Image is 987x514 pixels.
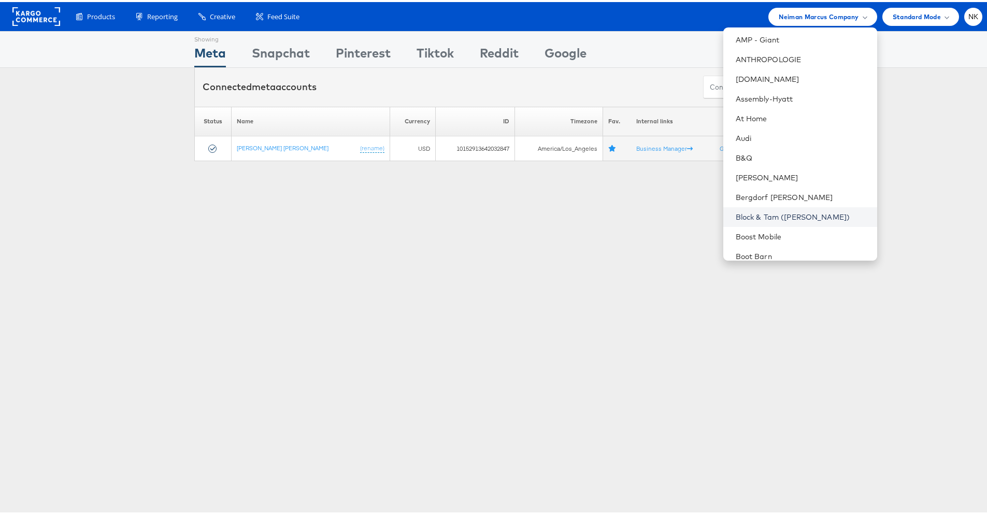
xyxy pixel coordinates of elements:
a: Boot Barn [736,249,869,260]
a: Bergdorf [PERSON_NAME] [736,190,869,201]
a: At Home [736,111,869,122]
a: [PERSON_NAME] [PERSON_NAME] [237,142,328,150]
a: Audi [736,131,869,141]
span: Neiman Marcus Company [779,9,859,20]
div: Reddit [480,42,519,65]
div: Tiktok [417,42,454,65]
div: Connected accounts [203,78,317,92]
span: Standard Mode [893,9,941,20]
td: USD [390,134,435,159]
td: 10152913642032847 [435,134,515,159]
a: Block & Tam ([PERSON_NAME]) [736,210,869,220]
th: ID [435,105,515,134]
td: America/Los_Angeles [515,134,603,159]
a: ANTHROPOLOGIE [736,52,869,63]
a: AMP - Giant [736,33,869,43]
a: Business Manager [636,142,693,150]
a: [DOMAIN_NAME] [736,72,869,82]
div: Pinterest [336,42,391,65]
a: Graph Explorer [720,142,767,150]
span: meta [252,79,276,91]
th: Status [195,105,232,134]
th: Currency [390,105,435,134]
span: Feed Suite [267,10,299,20]
span: NK [968,11,979,18]
a: B&Q [736,151,869,161]
th: Name [232,105,390,134]
span: Products [87,10,115,20]
span: Creative [210,10,235,20]
a: [PERSON_NAME] [736,170,869,181]
a: Boost Mobile [736,230,869,240]
a: (rename) [360,142,384,151]
div: Google [545,42,587,65]
div: Showing [194,30,226,42]
th: Timezone [515,105,603,134]
div: Meta [194,42,226,65]
button: ConnectmetaAccounts [703,74,792,97]
a: Assembly-Hyatt [736,92,869,102]
span: Reporting [147,10,178,20]
div: Snapchat [252,42,310,65]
